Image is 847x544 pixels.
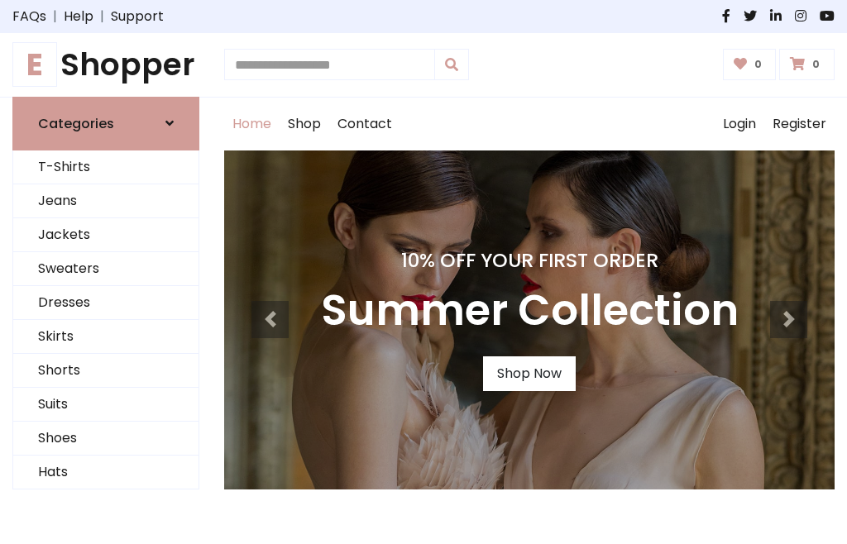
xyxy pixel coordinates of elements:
span: | [93,7,111,26]
a: Shop Now [483,356,576,391]
a: EShopper [12,46,199,84]
h1: Shopper [12,46,199,84]
a: Support [111,7,164,26]
span: 0 [750,57,766,72]
a: Shorts [13,354,199,388]
span: 0 [808,57,824,72]
span: E [12,42,57,87]
a: FAQs [12,7,46,26]
a: Hats [13,456,199,489]
a: Categories [12,97,199,150]
a: Contact [329,98,400,150]
a: Shoes [13,422,199,456]
span: | [46,7,64,26]
h6: Categories [38,116,114,131]
a: Home [224,98,280,150]
a: T-Shirts [13,150,199,184]
a: Login [715,98,764,150]
h3: Summer Collection [321,285,739,336]
a: Dresses [13,286,199,320]
a: Suits [13,388,199,422]
a: Help [64,7,93,26]
a: Jeans [13,184,199,218]
a: Sweaters [13,252,199,286]
a: Jackets [13,218,199,252]
a: Register [764,98,835,150]
a: Skirts [13,320,199,354]
a: 0 [723,49,777,80]
a: Shop [280,98,329,150]
a: 0 [779,49,835,80]
h4: 10% Off Your First Order [321,249,739,272]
